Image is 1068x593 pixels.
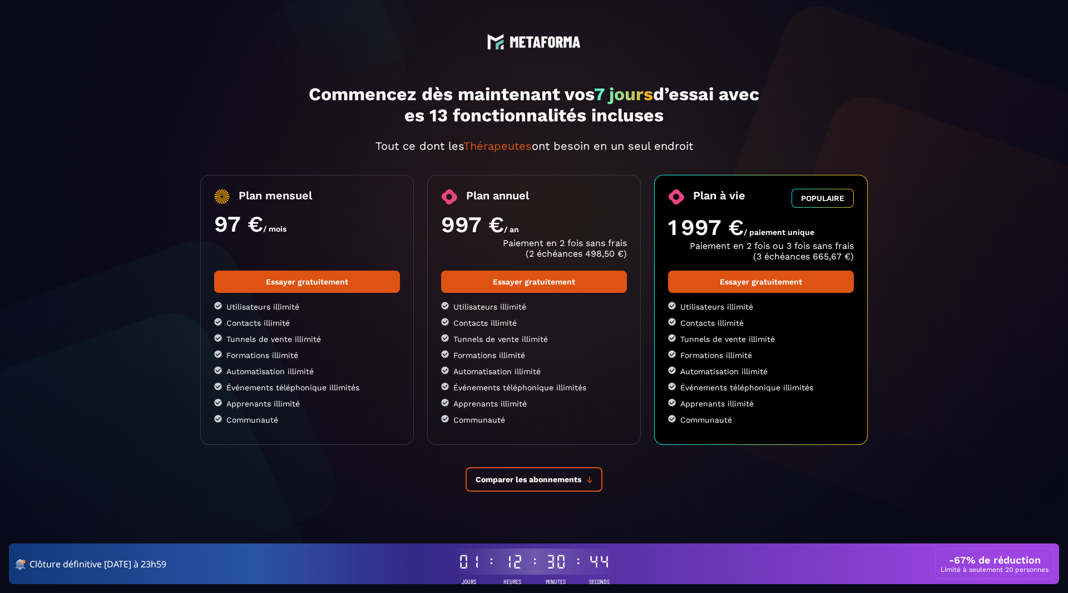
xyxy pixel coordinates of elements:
span: Plan annuel [466,189,529,205]
img: checked [214,318,222,326]
p: Tout ce dont les ont besoin en un seul endroit [200,139,868,153]
li: Tunnels de vente illimité [214,334,400,344]
span: / mois [263,224,286,233]
span: Seconds [589,577,610,585]
span: Thérapeutes [463,139,532,153]
a: Essayer gratuitement [668,271,854,293]
button: Comparer les abonnements [466,467,602,492]
div: 30 [545,553,566,570]
img: checked [441,415,449,423]
span: Jours [462,577,476,585]
h1: Commencez dès maintenant vos d’essai avec [200,84,868,126]
img: checked [668,334,676,342]
span: Minutes [546,577,566,585]
img: checked [668,366,676,374]
li: Apprenants illimité [668,399,854,408]
img: checked [668,302,676,310]
span: Heures [503,577,521,585]
p: Paiement en 2 fois sans frais (2 échéances 498,50 €) [441,238,627,259]
img: checked [441,334,449,342]
li: Automatisation illimité [441,366,627,376]
li: Formations illimité [668,350,854,360]
span: 97 € [214,211,263,237]
h3: -67% de réduction [949,554,1041,566]
div: 01 [458,553,479,570]
img: checked [441,318,449,326]
li: Contacts illimité [441,318,627,327]
a: Essayer gratuitement [214,271,400,293]
li: Événements téléphonique illimités [668,383,854,392]
span: 1 997 € [668,214,744,241]
li: Formations illimité [214,350,400,360]
li: Utilisateurs illimité [441,302,627,311]
li: Événements téléphonique illimités [214,383,400,392]
p: es 13 fonctionnalités incluses [200,105,868,126]
img: checked [214,415,222,423]
span: Clôture définitive [DATE] à 23h59 [29,557,166,571]
li: Communauté [668,415,854,424]
p: Limité à seulement 20 personnes [941,566,1049,574]
img: checked [214,334,222,342]
li: Tunnels de vente illimité [441,334,627,344]
button: POPULAIRE [792,189,854,208]
img: checked [441,383,449,390]
a: Essayer gratuitement [441,271,627,293]
li: Formations illimité [441,350,627,360]
li: Utilisateurs illimité [668,302,854,311]
span: POPULAIRE [801,194,844,203]
div: 44 [589,553,610,570]
span: Plan à vie [693,189,745,208]
img: checked [668,399,676,406]
span: / paiement unique [744,228,814,237]
span: / an [504,225,519,234]
li: Communauté [441,415,627,424]
img: logo [487,33,504,50]
img: checked [214,383,222,390]
span: 997 € [441,212,504,238]
img: checked [441,302,449,310]
img: checked [668,383,676,390]
img: checked [441,366,449,374]
span: Comparer les abonnements [476,475,581,484]
img: checked [441,350,449,358]
span: Plan mensuel [239,189,312,204]
img: checked [668,350,676,358]
span: 7 jours [594,84,653,105]
li: Communauté [214,415,400,424]
img: checked [214,302,222,310]
div: 12 [502,553,523,570]
p: Paiement en 2 fois ou 3 fois sans frais (3 échéances 665,67 €) [668,241,854,262]
li: Tunnels de vente illimité [668,334,854,344]
li: Automatisation illimité [214,366,400,376]
img: checked [668,415,676,423]
li: Événements téléphonique illimités [441,383,627,392]
img: logo [510,36,581,48]
li: Contacts illimité [214,318,400,327]
li: Automatisation illimité [668,366,854,376]
img: checked [668,318,676,326]
img: checked [441,399,449,406]
img: checked [214,399,222,406]
li: Contacts illimité [668,318,854,327]
li: Utilisateurs illimité [214,302,400,311]
li: Apprenants illimité [441,399,627,408]
img: checked [214,350,222,358]
img: checked [214,366,222,374]
li: Apprenants illimité [214,399,400,408]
